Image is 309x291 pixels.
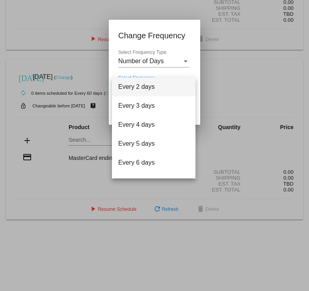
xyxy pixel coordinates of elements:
span: Every 5 days [118,134,189,153]
span: Every 4 days [118,115,189,134]
span: Every 6 days [118,153,189,172]
span: Every 2 days [118,77,189,96]
span: Every 3 days [118,96,189,115]
span: Every 7 days [118,172,189,191]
